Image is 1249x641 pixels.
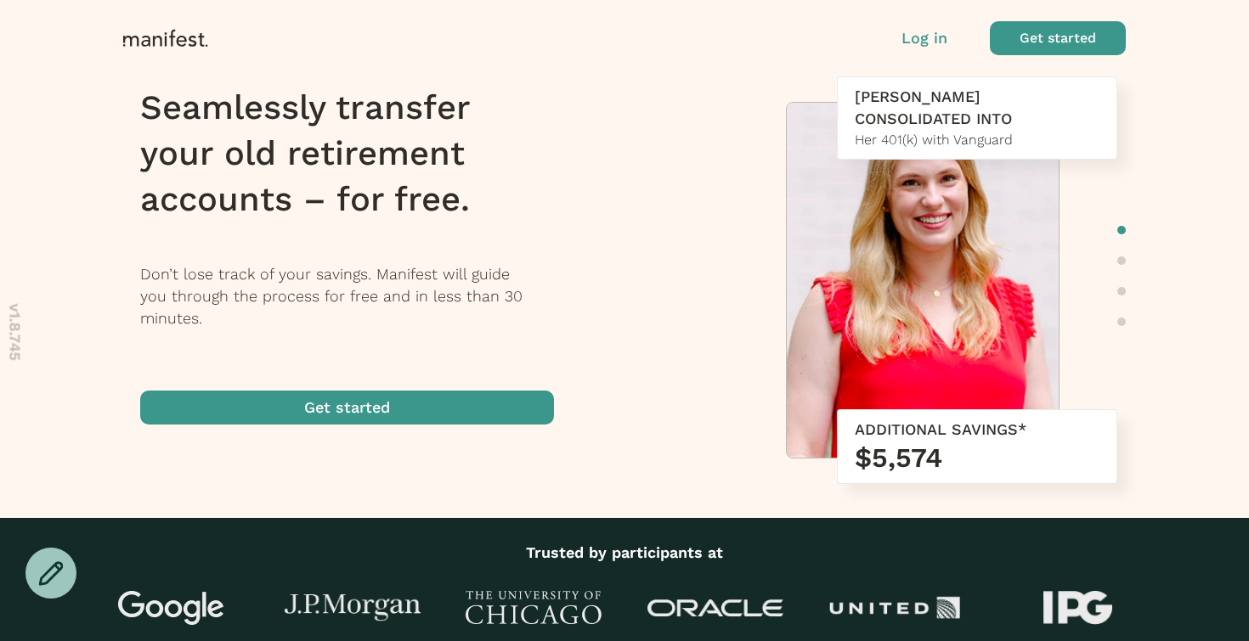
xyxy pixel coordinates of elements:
h1: Seamlessly transfer your old retirement accounts – for free. [140,85,576,222]
button: Log in [901,27,947,49]
button: Get started [140,391,554,425]
img: Google [104,591,240,625]
img: University of Chicago [466,591,602,625]
div: [PERSON_NAME] CONSOLIDATED INTO [855,86,1099,130]
img: Oracle [647,599,783,617]
img: Meredith [787,103,1059,466]
button: Get started [990,21,1126,55]
h3: $5,574 [855,441,1099,475]
p: v 1.8.745 [4,303,26,360]
div: Her 401(k) with Vanguard [855,130,1099,150]
img: J.P Morgan [285,594,421,622]
div: ADDITIONAL SAVINGS* [855,419,1099,441]
p: Don’t lose track of your savings. Manifest will guide you through the process for free and in les... [140,263,576,329]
